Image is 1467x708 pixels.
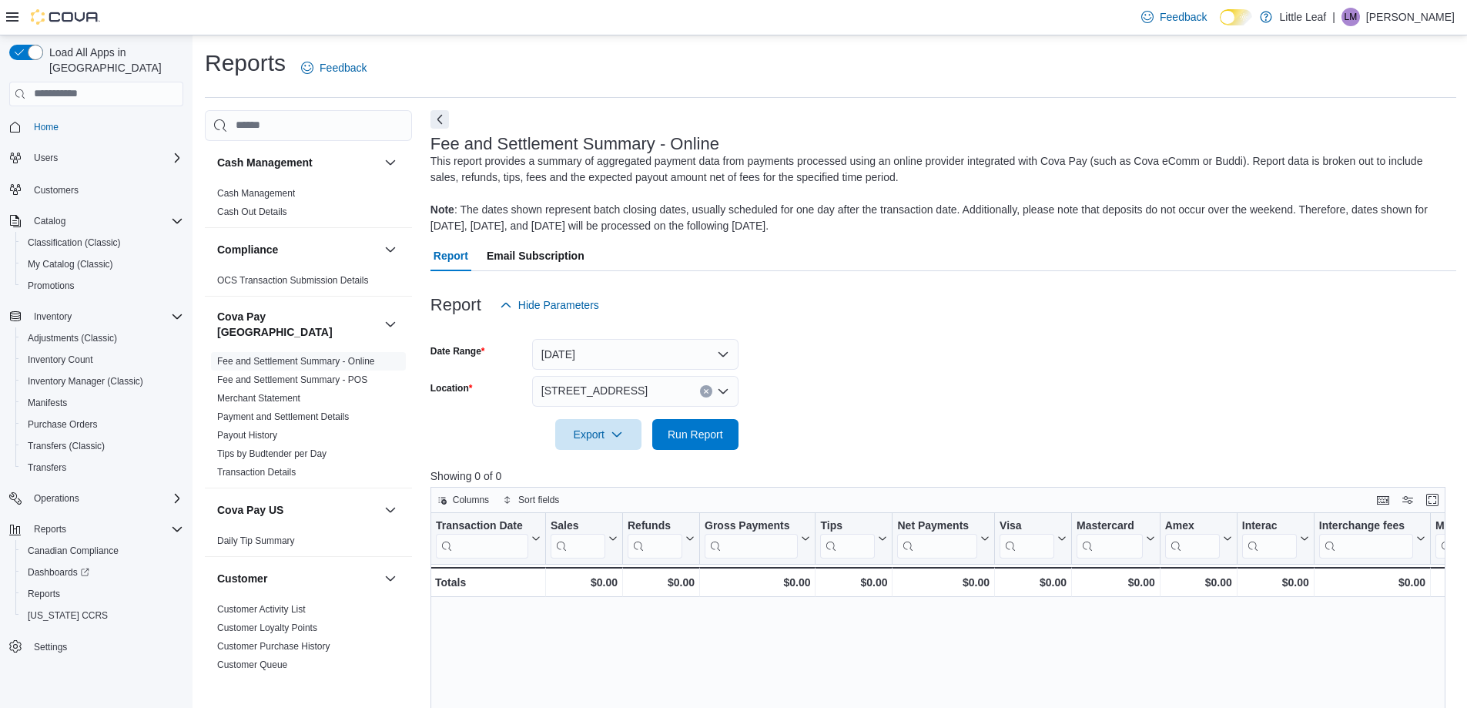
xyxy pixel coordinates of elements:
[1242,519,1297,534] div: Interac
[28,545,119,557] span: Canadian Compliance
[430,110,449,129] button: Next
[381,153,400,172] button: Cash Management
[205,48,286,79] h1: Reports
[897,519,977,534] div: Net Payments
[28,149,183,167] span: Users
[518,297,599,313] span: Hide Parameters
[22,255,119,273] a: My Catalog (Classic)
[668,427,723,442] span: Run Report
[22,372,149,391] a: Inventory Manager (Classic)
[217,188,295,199] a: Cash Management
[9,109,183,698] nav: Complex example
[28,566,89,579] span: Dashboards
[628,519,695,559] button: Refunds
[28,637,183,656] span: Settings
[217,659,287,670] a: Customer Queue
[15,232,189,253] button: Classification (Classic)
[3,147,189,169] button: Users
[430,345,485,357] label: Date Range
[28,609,108,622] span: [US_STATE] CCRS
[28,354,93,366] span: Inventory Count
[1000,519,1054,559] div: Visa
[28,375,143,388] span: Inventory Manager (Classic)
[628,573,695,592] div: $0.00
[1398,491,1417,509] button: Display options
[3,518,189,540] button: Reports
[820,573,887,592] div: $0.00
[1332,8,1335,26] p: |
[217,429,277,441] span: Payout History
[217,309,378,340] button: Cova Pay [GEOGRAPHIC_DATA]
[22,329,183,347] span: Adjustments (Classic)
[434,240,468,271] span: Report
[28,332,117,344] span: Adjustments (Classic)
[217,206,287,218] span: Cash Out Details
[487,240,584,271] span: Email Subscription
[22,233,183,252] span: Classification (Classic)
[22,563,95,582] a: Dashboards
[205,352,412,488] div: Cova Pay [GEOGRAPHIC_DATA]
[1165,573,1232,592] div: $0.00
[28,237,121,249] span: Classification (Classic)
[1319,519,1413,534] div: Interchange fees
[28,461,66,474] span: Transfers
[897,573,990,592] div: $0.00
[22,606,183,625] span: Washington CCRS
[217,466,296,478] span: Transaction Details
[1000,519,1054,534] div: Visa
[1242,519,1309,559] button: Interac
[1280,8,1327,26] p: Little Leaf
[320,60,367,75] span: Feedback
[3,210,189,232] button: Catalog
[436,519,541,559] button: Transaction Date
[28,280,75,292] span: Promotions
[217,242,378,257] button: Compliance
[15,457,189,478] button: Transfers
[820,519,875,559] div: Tips
[705,519,810,559] button: Gross Payments
[217,571,378,586] button: Customer
[217,374,367,386] span: Fee and Settlement Summary - POS
[628,519,682,559] div: Refunds
[28,418,98,431] span: Purchase Orders
[217,659,287,671] span: Customer Queue
[15,327,189,349] button: Adjustments (Classic)
[1319,573,1425,592] div: $0.00
[3,306,189,327] button: Inventory
[1077,519,1155,559] button: Mastercard
[717,385,729,398] button: Open list of options
[28,520,183,539] span: Reports
[497,491,565,509] button: Sort fields
[217,640,330,653] span: Customer Purchase History
[1242,573,1309,592] div: $0.00
[31,9,100,25] img: Cova
[217,622,317,633] a: Customer Loyalty Points
[217,467,296,478] a: Transaction Details
[1000,519,1067,559] button: Visa
[22,606,114,625] a: [US_STATE] CCRS
[34,152,58,164] span: Users
[820,519,875,534] div: Tips
[22,542,125,560] a: Canadian Compliance
[15,605,189,626] button: [US_STATE] CCRS
[217,502,283,518] h3: Cova Pay US
[3,178,189,200] button: Customers
[1341,8,1360,26] div: Leanne McPhie
[430,296,481,314] h3: Report
[217,448,327,459] a: Tips by Budtender per Day
[217,355,375,367] span: Fee and Settlement Summary - Online
[205,271,412,296] div: Compliance
[217,242,278,257] h3: Compliance
[28,397,67,409] span: Manifests
[217,411,349,422] a: Payment and Settlement Details
[28,588,60,600] span: Reports
[28,520,72,539] button: Reports
[34,492,79,505] span: Operations
[28,149,64,167] button: Users
[436,519,528,559] div: Transaction Date
[551,519,618,559] button: Sales
[3,636,189,658] button: Settings
[705,573,810,592] div: $0.00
